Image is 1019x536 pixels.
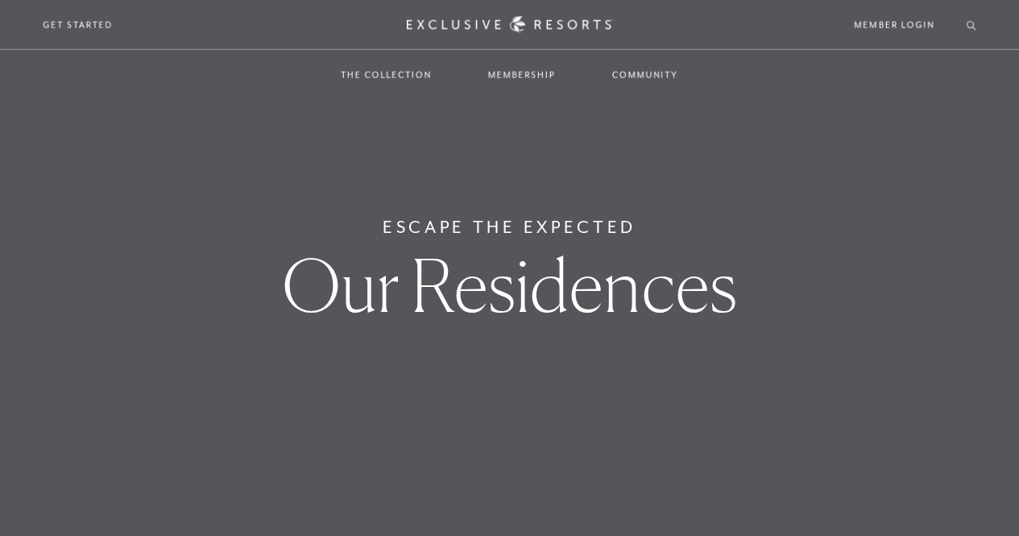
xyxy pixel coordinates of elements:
[325,52,448,98] a: The Collection
[472,52,572,98] a: Membership
[383,214,636,240] h6: Escape The Expected
[596,52,694,98] a: Community
[282,249,737,322] h1: Our Residences
[855,18,934,32] a: Member Login
[43,18,113,32] a: Get Started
